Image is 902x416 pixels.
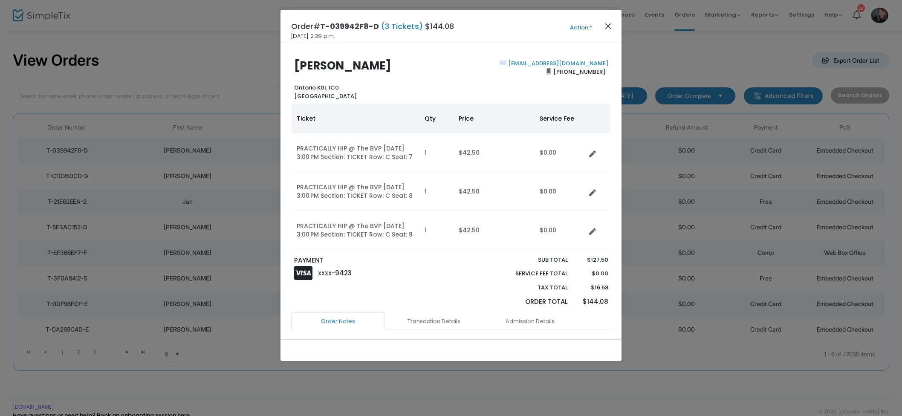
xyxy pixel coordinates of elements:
[551,65,608,78] span: [PHONE_NUMBER]
[419,211,454,250] td: 1
[535,104,586,133] th: Service Fee
[419,172,454,211] td: 1
[535,133,586,172] td: $0.00
[294,256,447,266] p: PAYMENT
[576,256,608,264] p: $127.50
[454,133,535,172] td: $42.50
[454,104,535,133] th: Price
[291,312,385,330] a: Order Notes
[387,312,481,330] a: Transaction Details
[495,256,568,264] p: Sub total
[495,297,568,307] p: Order Total
[495,283,568,292] p: Tax Total
[419,104,454,133] th: Qty
[291,32,335,40] span: [DATE] 2:39 p.m.
[483,312,577,330] a: Admission Details
[292,133,419,172] td: PRACTICALLY HIP @ The BVP [DATE] 3:00 PM Section: TICKET Row: C Seat: 7
[292,211,419,250] td: PRACTICALLY HIP @ The BVP [DATE] 3:00 PM Section: TICKET Row: C Seat: 9
[419,133,454,172] td: 1
[332,269,352,277] span: -9423
[495,269,568,278] p: Service Fee Total
[292,104,610,250] div: Data table
[292,172,419,211] td: PRACTICALLY HIP @ The BVP [DATE] 3:00 PM Section: TICKET Row: C Seat: 8
[291,20,454,32] h4: Order# $144.08
[454,211,535,250] td: $42.50
[576,297,608,307] p: $144.08
[576,269,608,278] p: $0.00
[292,104,419,133] th: Ticket
[294,84,357,100] b: Ontario K0L 1C0 [GEOGRAPHIC_DATA]
[603,20,614,32] button: Close
[379,21,425,32] span: (3 Tickets)
[294,58,391,73] b: [PERSON_NAME]
[535,172,586,211] td: $0.00
[535,211,586,250] td: $0.00
[506,59,608,67] a: [EMAIL_ADDRESS][DOMAIN_NAME]
[454,172,535,211] td: $42.50
[576,283,608,292] p: $16.58
[320,21,379,32] span: T-039942F8-D
[555,23,607,32] button: Action
[318,270,332,277] span: XXXX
